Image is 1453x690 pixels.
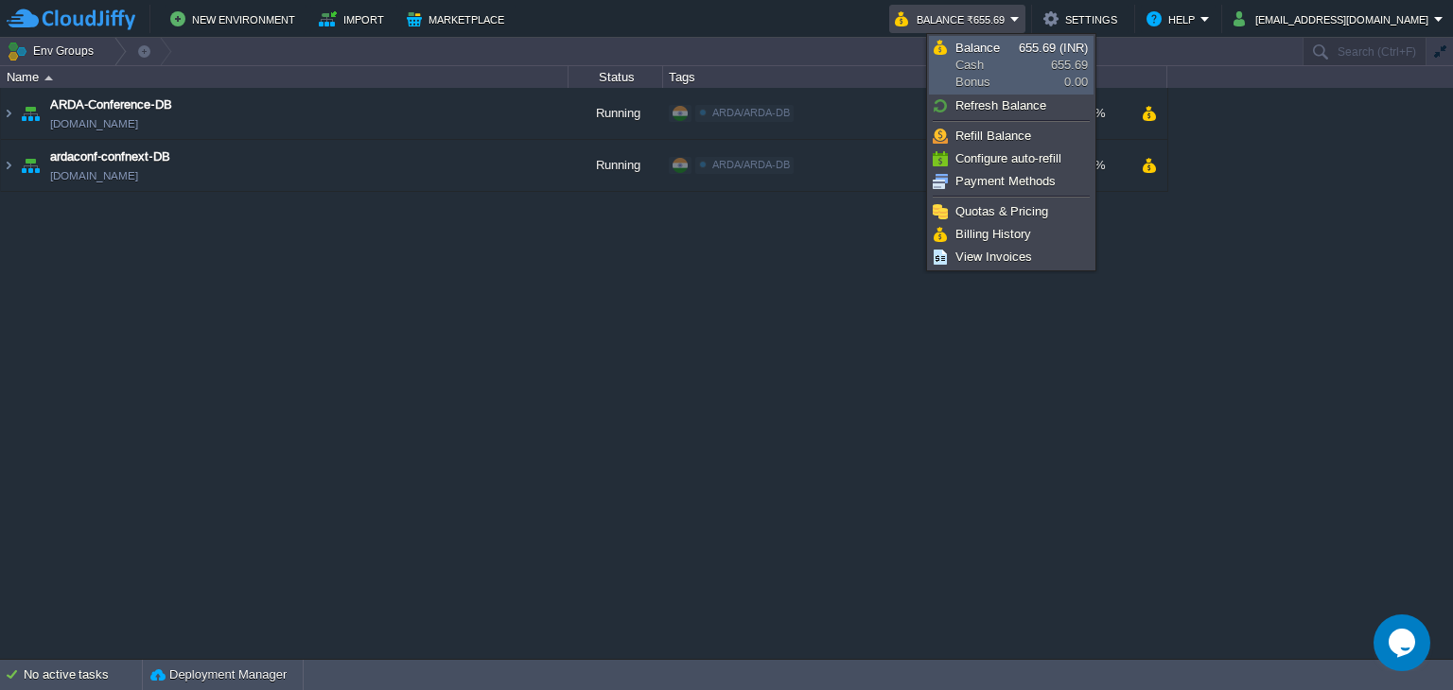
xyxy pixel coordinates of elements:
[17,88,44,139] img: AMDAwAAAACH5BAEAAAAALAAAAAABAAEAAAICRAEAOw==
[930,247,1093,267] a: View Invoices
[955,174,1056,188] span: Payment Methods
[955,250,1032,264] span: View Invoices
[17,140,44,191] img: AMDAwAAAACH5BAEAAAAALAAAAAABAAEAAAICRAEAOw==
[1019,41,1088,55] span: 655.69 (INR)
[955,129,1031,143] span: Refill Balance
[1147,8,1200,30] button: Help
[569,66,662,88] div: Status
[1234,8,1434,30] button: [EMAIL_ADDRESS][DOMAIN_NAME]
[930,224,1093,245] a: Billing History
[930,148,1093,169] a: Configure auto-refill
[895,8,1010,30] button: Balance ₹655.69
[1374,614,1434,671] iframe: chat widget
[930,95,1093,116] a: Refresh Balance
[955,41,1000,55] span: Balance
[44,76,53,80] img: AMDAwAAAACH5BAEAAAAALAAAAAABAAEAAAICRAEAOw==
[24,660,142,690] div: No active tasks
[1,140,16,191] img: AMDAwAAAACH5BAEAAAAALAAAAAABAAEAAAICRAEAOw==
[1043,8,1123,30] button: Settings
[569,88,663,139] div: Running
[1019,41,1088,89] span: 655.69 0.00
[50,147,170,166] a: ardaconf-confnext-DB
[170,8,301,30] button: New Environment
[955,151,1061,165] span: Configure auto-refill
[930,171,1093,192] a: Payment Methods
[955,227,1031,241] span: Billing History
[955,204,1048,218] span: Quotas & Pricing
[955,40,1019,91] span: Cash Bonus
[7,8,135,31] img: CloudJiffy
[50,166,138,185] span: [DOMAIN_NAME]
[7,38,100,64] button: Env Groups
[50,95,172,114] a: ARDA-Conference-DB
[712,159,790,170] span: ARDA/ARDA-DB
[664,66,965,88] div: Tags
[50,114,138,133] span: [DOMAIN_NAME]
[930,126,1093,147] a: Refill Balance
[407,8,510,30] button: Marketplace
[1,88,16,139] img: AMDAwAAAACH5BAEAAAAALAAAAAABAAEAAAICRAEAOw==
[955,98,1046,112] span: Refresh Balance
[930,37,1093,94] a: BalanceCashBonus655.69 (INR)655.690.00
[150,665,287,684] button: Deployment Manager
[319,8,390,30] button: Import
[2,66,568,88] div: Name
[712,107,790,118] span: ARDA/ARDA-DB
[930,201,1093,222] a: Quotas & Pricing
[569,140,663,191] div: Running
